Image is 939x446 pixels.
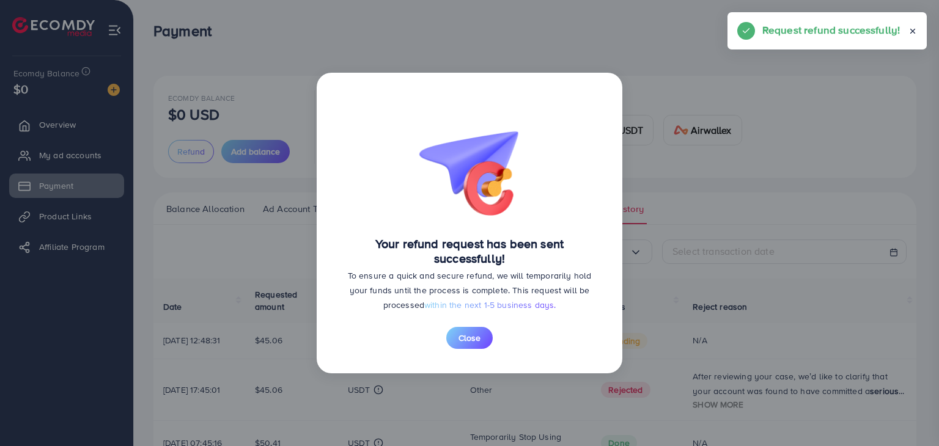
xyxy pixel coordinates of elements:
[341,268,598,312] p: To ensure a quick and secure refund, we will temporarily hold your funds until the process is com...
[887,391,930,437] iframe: Chat
[446,327,493,349] button: Close
[762,22,900,38] h5: Request refund successfully!
[424,299,556,311] span: within the next 1-5 business days.
[408,97,531,222] img: bg-request-refund-success.26ac5564.png
[458,332,481,344] span: Close
[341,236,598,266] h4: Your refund request has been sent successfully!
